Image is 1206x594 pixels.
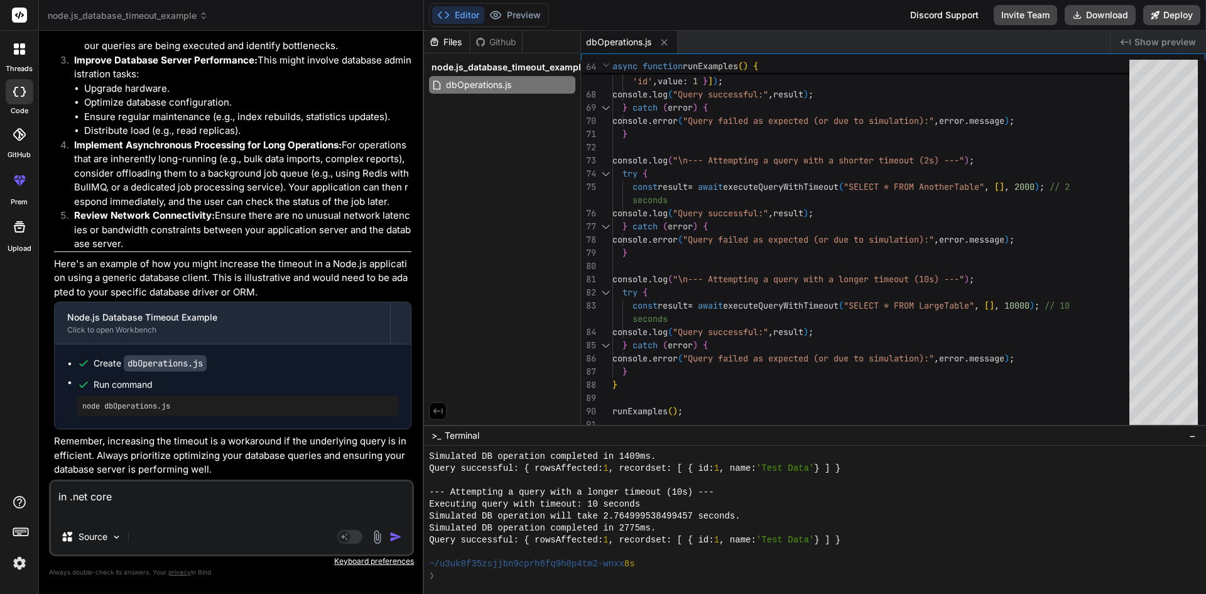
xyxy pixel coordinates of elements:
[1004,234,1009,245] span: )
[969,155,974,166] span: ;
[663,102,668,113] span: (
[969,234,1004,245] span: message
[581,88,596,101] div: 68
[803,89,808,100] span: )
[597,167,614,180] div: Click to collapse the range.
[814,463,840,475] span: } ] }
[74,209,411,251] p: Ensure there are no unusual network latencies or bandwidth constraints between your application s...
[581,60,596,74] span: 64
[581,260,596,273] div: 80
[648,353,653,364] span: .
[597,286,614,299] div: Click to collapse the range.
[658,300,688,311] span: result
[653,115,678,126] span: error
[1004,181,1009,192] span: ,
[989,300,994,311] span: ]
[683,75,688,87] span: :
[633,339,658,351] span: catch
[51,481,412,519] textarea: in .net core
[622,168,638,179] span: try
[678,353,683,364] span: (
[719,463,756,475] span: , name:
[74,138,411,209] p: For operations that are inherently long-running (e.g., bulk data imports, complex reports), consi...
[622,339,627,351] span: }
[994,300,999,311] span: ,
[429,451,656,463] span: Simulated DB operation completed in 1409ms.
[1189,429,1196,442] span: −
[668,339,693,351] span: error
[429,570,435,582] span: ❯
[768,89,773,100] span: ,
[389,531,402,543] img: icon
[432,61,586,74] span: node.js_database_timeout_example
[581,418,596,431] div: 91
[688,181,693,192] span: =
[581,220,596,233] div: 77
[668,326,673,338] span: (
[683,60,738,72] span: runExamples
[612,405,668,417] span: runExamples
[581,114,596,128] div: 70
[622,102,627,113] span: }
[581,339,596,352] div: 85
[597,339,614,352] div: Click to collapse the range.
[1004,353,1009,364] span: )
[753,60,758,72] span: {
[429,498,640,510] span: Executing query with timeout: 10 seconds
[84,124,411,138] li: Distribute load (e.g., read replicas).
[703,102,708,113] span: {
[673,89,768,100] span: "Query successful:"
[994,181,999,192] span: [
[773,89,803,100] span: result
[653,326,668,338] span: log
[8,150,31,160] label: GitHub
[581,273,596,286] div: 81
[643,60,683,72] span: function
[1004,300,1029,311] span: 10000
[964,273,969,285] span: )
[814,534,840,546] span: } ] }
[633,181,658,192] span: const
[653,273,668,285] span: log
[581,405,596,418] div: 90
[773,207,803,219] span: result
[54,257,411,300] p: Here's an example of how you might increase the timeout in a Node.js application using a generic ...
[803,207,808,219] span: )
[581,154,596,167] div: 73
[723,300,839,311] span: executeQueryWithTimeout
[67,311,378,324] div: Node.js Database Timeout Example
[581,180,596,194] div: 75
[84,82,411,96] li: Upgrade hardware.
[432,429,441,442] span: >_
[668,273,673,285] span: (
[612,155,648,166] span: console
[673,326,768,338] span: "Query successful:"
[1009,234,1014,245] span: ;
[678,234,683,245] span: (
[1143,5,1200,25] button: Deploy
[612,353,648,364] span: console
[643,287,648,298] span: {
[622,366,627,377] span: }
[964,155,969,166] span: )
[622,287,638,298] span: try
[678,115,683,126] span: (
[648,273,653,285] span: .
[934,234,939,245] span: ,
[964,353,969,364] span: .
[1065,5,1136,25] button: Download
[924,273,964,285] span: 0s) ---"
[597,220,614,233] div: Click to collapse the range.
[94,357,207,370] div: Create
[581,392,596,405] div: 89
[738,60,743,72] span: (
[429,510,740,522] span: Simulated DB operation will take 2.764999538499457 seconds.
[974,300,979,311] span: ,
[1134,36,1196,48] span: Show preview
[693,75,698,87] span: 1
[9,553,30,574] img: settings
[624,558,635,570] span: 8s
[633,300,658,311] span: const
[934,353,939,364] span: ,
[124,355,207,371] code: dbOperations.js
